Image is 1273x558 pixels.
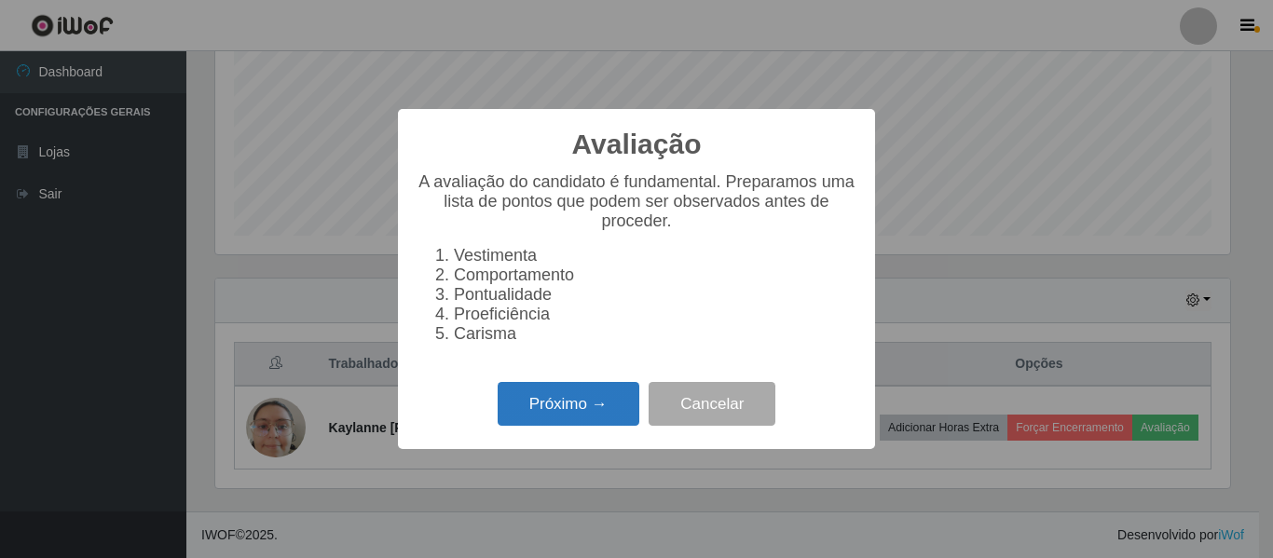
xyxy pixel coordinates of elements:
li: Carisma [454,324,856,344]
p: A avaliação do candidato é fundamental. Preparamos uma lista de pontos que podem ser observados a... [417,172,856,231]
h2: Avaliação [572,128,702,161]
li: Comportamento [454,265,856,285]
button: Próximo → [498,382,639,426]
li: Vestimenta [454,246,856,265]
li: Proeficiência [454,305,856,324]
button: Cancelar [649,382,775,426]
li: Pontualidade [454,285,856,305]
